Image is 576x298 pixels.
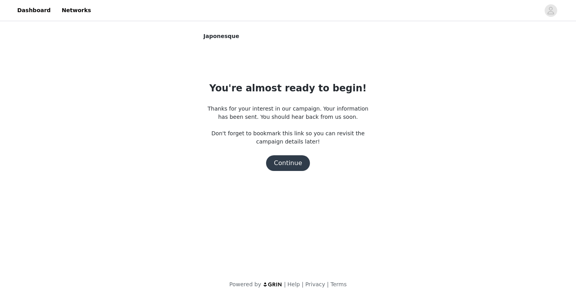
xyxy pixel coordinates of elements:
[266,155,310,171] button: Continue
[288,281,300,287] a: Help
[547,4,554,17] div: avatar
[203,105,373,146] p: Thanks for your interest in our campaign. Your information has been sent. You should hear back fr...
[209,81,366,95] h1: You're almost ready to begin!
[302,281,304,287] span: |
[305,281,325,287] a: Privacy
[57,2,96,19] a: Networks
[229,281,261,287] span: Powered by
[203,32,239,40] span: Japonesque
[263,282,283,287] img: logo
[330,281,346,287] a: Terms
[13,2,55,19] a: Dashboard
[284,281,286,287] span: |
[327,281,329,287] span: |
